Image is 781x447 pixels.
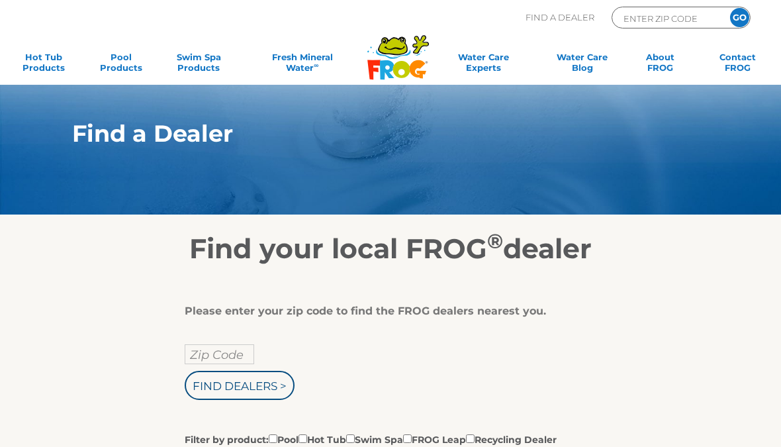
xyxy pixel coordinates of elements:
[487,228,503,254] sup: ®
[185,371,295,400] input: Find Dealers >
[526,7,594,28] p: Find A Dealer
[432,52,535,78] a: Water CareExperts
[708,52,768,78] a: ContactFROG
[269,434,277,443] input: Filter by product:PoolHot TubSwim SpaFROG LeapRecycling Dealer
[185,432,557,446] label: Filter by product: Pool Hot Tub Swim Spa FROG Leap Recycling Dealer
[185,305,586,318] div: Please enter your zip code to find the FROG dealers nearest you.
[346,434,355,443] input: Filter by product:PoolHot TubSwim SpaFROG LeapRecycling Dealer
[52,232,729,265] h2: Find your local FROG dealer
[169,52,229,78] a: Swim SpaProducts
[622,11,712,26] input: Zip Code Form
[314,62,318,69] sup: ∞
[630,52,690,78] a: AboutFROG
[13,52,73,78] a: Hot TubProducts
[299,434,307,443] input: Filter by product:PoolHot TubSwim SpaFROG LeapRecycling Dealer
[730,8,749,27] input: GO
[466,434,475,443] input: Filter by product:PoolHot TubSwim SpaFROG LeapRecycling Dealer
[552,52,612,78] a: Water CareBlog
[72,121,661,147] h1: Find a Dealer
[403,434,412,443] input: Filter by product:PoolHot TubSwim SpaFROG LeapRecycling Dealer
[91,52,151,78] a: PoolProducts
[246,52,359,78] a: Fresh MineralWater∞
